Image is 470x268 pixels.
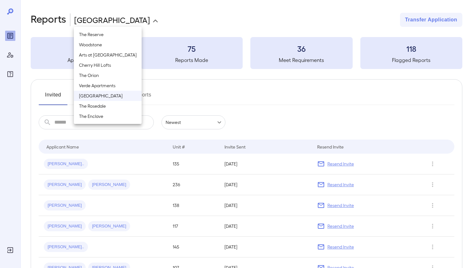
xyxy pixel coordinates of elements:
[74,70,142,80] li: The Orion
[74,101,142,111] li: The Rosedale
[74,111,142,121] li: The Enclave
[74,60,142,70] li: Cherry Hill Lofts
[74,91,142,101] li: [GEOGRAPHIC_DATA]
[74,80,142,91] li: Verde Apartments
[74,50,142,60] li: Arts at [GEOGRAPHIC_DATA]
[74,29,142,40] li: The Reserve
[74,40,142,50] li: Woodstone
